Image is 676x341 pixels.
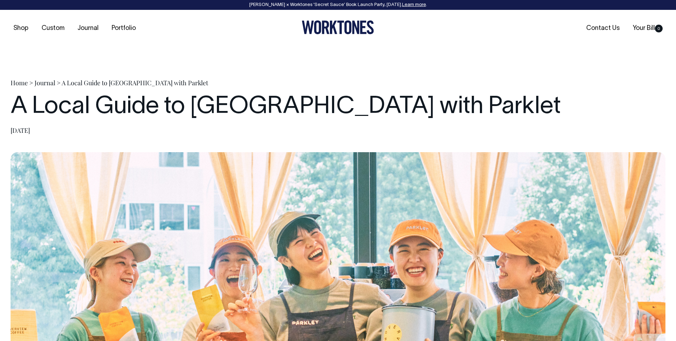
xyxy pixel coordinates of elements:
[75,23,101,34] a: Journal
[29,79,33,87] span: >
[11,79,28,87] a: Home
[57,79,61,87] span: >
[402,3,426,7] a: Learn more
[35,79,55,87] a: Journal
[583,23,622,34] a: Contact Us
[62,79,208,87] span: A Local Guide to [GEOGRAPHIC_DATA] with Parklet
[11,23,31,34] a: Shop
[109,23,139,34] a: Portfolio
[655,25,663,32] span: 0
[11,94,665,120] h1: A Local Guide to [GEOGRAPHIC_DATA] with Parklet
[7,2,669,7] div: [PERSON_NAME] × Worktones ‘Secret Sauce’ Book Launch Party, [DATE]. .
[11,126,30,135] time: [DATE]
[39,23,67,34] a: Custom
[630,23,665,34] a: Your Bill0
